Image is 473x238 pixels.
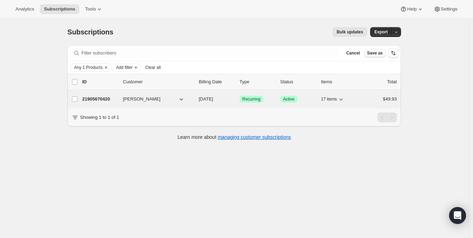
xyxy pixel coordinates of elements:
[81,4,107,14] button: Tools
[242,96,261,102] span: Recurring
[388,48,398,58] button: Sort the results
[218,134,291,140] a: managing customer subscriptions
[178,134,291,141] p: Learn more about
[15,6,34,12] span: Analytics
[396,4,428,14] button: Help
[343,49,363,57] button: Cancel
[145,65,161,70] span: Clear all
[364,49,386,57] button: Save as
[199,78,234,85] p: Billing Date
[44,6,75,12] span: Subscriptions
[199,96,213,102] span: [DATE]
[346,50,360,56] span: Cancel
[85,6,96,12] span: Tools
[40,4,79,14] button: Subscriptions
[123,96,160,103] span: [PERSON_NAME]
[280,78,315,85] p: Status
[370,27,392,37] button: Export
[116,65,132,70] span: Add filter
[80,114,119,121] p: Showing 1 to 1 of 1
[82,78,117,85] p: ID
[74,65,103,70] span: Any 1 Products
[239,78,275,85] div: Type
[407,6,416,12] span: Help
[441,6,458,12] span: Settings
[449,207,466,224] div: Open Intercom Messenger
[82,94,397,104] div: 21905670420[PERSON_NAME][DATE]SuccessRecurringSuccessActive17 items$49.93
[383,96,397,102] span: $49.93
[81,48,339,58] input: Filter subscribers
[71,64,103,71] button: Any 1 Products
[11,4,38,14] button: Analytics
[321,94,344,104] button: 17 items
[113,63,141,72] button: Add filter
[429,4,462,14] button: Settings
[123,78,193,85] p: Customer
[82,96,117,103] p: 21905670420
[119,94,189,105] button: [PERSON_NAME]
[337,29,363,35] span: Bulk updates
[377,112,397,122] nav: Pagination
[82,78,397,85] div: IDCustomerBilling DateTypeStatusItemsTotal
[387,78,397,85] p: Total
[103,64,110,71] button: Clear
[67,28,113,36] span: Subscriptions
[333,27,367,37] button: Bulk updates
[321,78,356,85] div: Items
[321,96,337,102] span: 17 items
[367,50,383,56] span: Save as
[283,96,295,102] span: Active
[374,29,388,35] span: Export
[143,63,164,72] button: Clear all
